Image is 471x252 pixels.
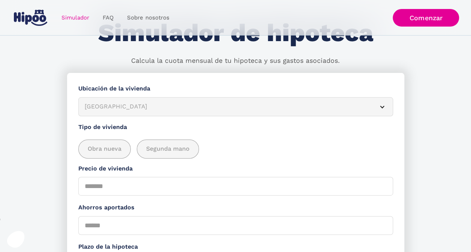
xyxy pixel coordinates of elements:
a: Comenzar [393,9,459,27]
a: FAQ [96,10,120,25]
label: Plazo de la hipoteca [78,242,393,252]
div: [GEOGRAPHIC_DATA] [85,102,369,111]
a: Simulador [55,10,96,25]
a: Sobre nosotros [120,10,176,25]
a: home [12,7,49,29]
label: Ubicación de la vivienda [78,84,393,93]
p: Calcula la cuota mensual de tu hipoteca y sus gastos asociados. [131,56,340,66]
h1: Simulador de hipoteca [98,19,373,47]
label: Precio de vivienda [78,164,393,173]
label: Ahorros aportados [78,203,393,212]
label: Tipo de vivienda [78,123,393,132]
div: add_description_here [78,139,393,159]
span: Obra nueva [88,144,121,154]
span: Segunda mano [146,144,190,154]
article: [GEOGRAPHIC_DATA] [78,97,393,116]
